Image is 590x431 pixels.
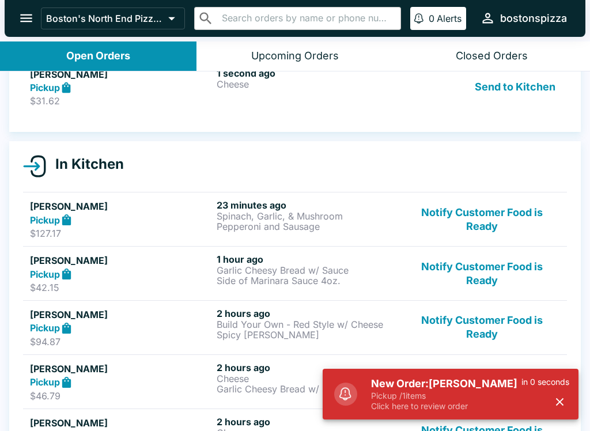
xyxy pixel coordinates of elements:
[404,254,560,293] button: Notify Customer Food is Ready
[217,308,399,319] h6: 2 hours ago
[217,373,399,384] p: Cheese
[12,3,41,33] button: open drawer
[30,362,212,376] h5: [PERSON_NAME]
[217,330,399,340] p: Spicy [PERSON_NAME]
[23,60,567,114] a: [PERSON_NAME]Pickup$31.621 second agoCheeseSend to Kitchen
[46,156,124,173] h4: In Kitchen
[429,13,434,24] p: 0
[30,269,60,280] strong: Pickup
[217,221,399,232] p: Pepperoni and Sausage
[217,362,399,373] h6: 2 hours ago
[217,254,399,265] h6: 1 hour ago
[470,67,560,107] button: Send to Kitchen
[30,199,212,213] h5: [PERSON_NAME]
[30,376,60,388] strong: Pickup
[30,390,212,402] p: $46.79
[23,354,567,409] a: [PERSON_NAME]Pickup$46.792 hours agoCheeseGarlic Cheesy Bread w/ SauceNotify Customer Food is Ready
[30,254,212,267] h5: [PERSON_NAME]
[521,377,569,387] p: in 0 seconds
[23,246,567,300] a: [PERSON_NAME]Pickup$42.151 hour agoGarlic Cheesy Bread w/ SauceSide of Marinara Sauce 4oz.Notify ...
[217,319,399,330] p: Build Your Own - Red Style w/ Cheese
[371,401,521,411] p: Click here to review order
[404,308,560,347] button: Notify Customer Food is Ready
[30,322,60,334] strong: Pickup
[30,282,212,293] p: $42.15
[404,199,560,239] button: Notify Customer Food is Ready
[30,228,212,239] p: $127.17
[30,95,212,107] p: $31.62
[217,265,399,275] p: Garlic Cheesy Bread w/ Sauce
[30,308,212,322] h5: [PERSON_NAME]
[30,416,212,430] h5: [PERSON_NAME]
[66,50,130,63] div: Open Orders
[371,377,521,391] h5: New Order: [PERSON_NAME]
[217,67,399,79] h6: 1 second ago
[371,391,521,401] p: Pickup / 1 items
[251,50,339,63] div: Upcoming Orders
[30,336,212,347] p: $94.87
[217,416,399,428] h6: 2 hours ago
[23,192,567,246] a: [PERSON_NAME]Pickup$127.1723 minutes agoSpinach, Garlic, & MushroomPepperoni and SausageNotify Cu...
[30,67,212,81] h5: [PERSON_NAME]
[404,362,560,402] button: Notify Customer Food is Ready
[217,384,399,394] p: Garlic Cheesy Bread w/ Sauce
[500,12,567,25] div: bostonspizza
[217,79,399,89] p: Cheese
[217,211,399,221] p: Spinach, Garlic, & Mushroom
[437,13,462,24] p: Alerts
[475,6,572,31] button: bostonspizza
[23,300,567,354] a: [PERSON_NAME]Pickup$94.872 hours agoBuild Your Own - Red Style w/ CheeseSpicy [PERSON_NAME]Notify...
[456,50,528,63] div: Closed Orders
[30,82,60,93] strong: Pickup
[41,7,185,29] button: Boston's North End Pizza Bakery
[218,10,396,27] input: Search orders by name or phone number
[46,13,164,24] p: Boston's North End Pizza Bakery
[217,275,399,286] p: Side of Marinara Sauce 4oz.
[217,199,399,211] h6: 23 minutes ago
[30,214,60,226] strong: Pickup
